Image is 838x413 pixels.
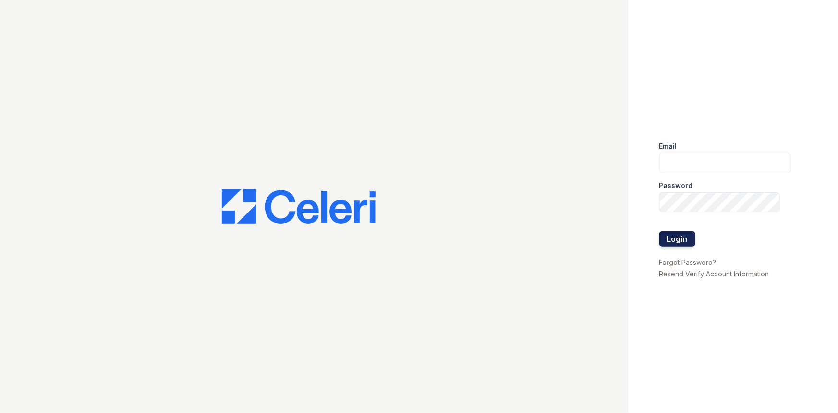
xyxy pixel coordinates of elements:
[659,231,695,247] button: Login
[659,181,693,190] label: Password
[222,189,376,224] img: CE_Logo_Blue-a8612792a0a2168367f1c8372b55b34899dd931a85d93a1a3d3e32e68fde9ad4.png
[659,270,769,278] a: Resend Verify Account Information
[659,141,677,151] label: Email
[659,258,717,266] a: Forgot Password?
